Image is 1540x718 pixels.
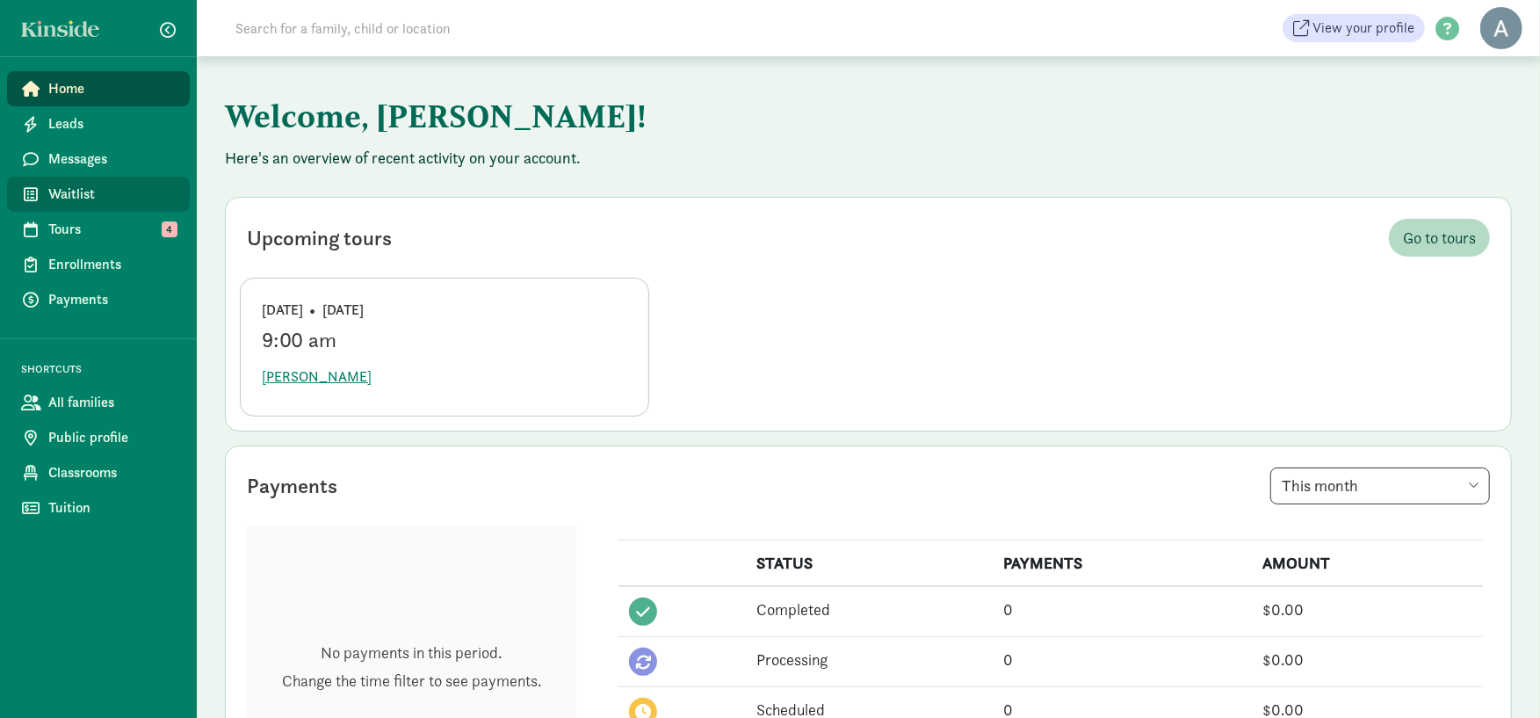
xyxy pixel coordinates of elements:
[247,470,337,502] div: Payments
[282,671,541,692] p: Change the time filter to see payments.
[756,648,981,671] div: Processing
[1389,219,1490,257] a: Go to tours
[162,221,177,237] span: 4
[1312,18,1414,39] span: View your profile
[262,328,627,352] div: 9:00 am
[7,106,190,141] a: Leads
[1263,598,1472,621] div: $0.00
[48,149,176,170] span: Messages
[48,392,176,413] span: All families
[48,219,176,240] span: Tours
[48,427,176,448] span: Public profile
[262,366,372,388] span: [PERSON_NAME]
[48,254,176,275] span: Enrollments
[1263,648,1472,671] div: $0.00
[7,212,190,247] a: Tours 4
[262,359,372,395] button: [PERSON_NAME]
[1283,14,1425,42] a: View your profile
[7,490,190,526] a: Tuition
[7,455,190,490] a: Classrooms
[48,78,176,99] span: Home
[48,184,176,205] span: Waitlist
[756,598,981,621] div: Completed
[282,642,541,664] p: No payments in this period.
[225,148,1512,169] p: Here's an overview of recent activity on your account.
[7,177,190,212] a: Waitlist
[48,113,176,134] span: Leads
[7,282,190,317] a: Payments
[48,462,176,483] span: Classrooms
[1003,598,1242,621] div: 0
[7,420,190,455] a: Public profile
[225,84,1095,148] h1: Welcome, [PERSON_NAME]!
[225,11,718,46] input: Search for a family, child or location
[247,222,392,254] div: Upcoming tours
[7,247,190,282] a: Enrollments
[1003,648,1242,671] div: 0
[48,497,176,519] span: Tuition
[746,540,992,587] th: STATUS
[7,141,190,177] a: Messages
[1452,634,1540,718] iframe: Chat Widget
[1403,226,1476,250] span: Go to tours
[1253,540,1483,587] th: AMOUNT
[262,300,627,321] div: [DATE] • [DATE]
[7,71,190,106] a: Home
[7,385,190,420] a: All families
[48,289,176,310] span: Payments
[993,540,1253,587] th: PAYMENTS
